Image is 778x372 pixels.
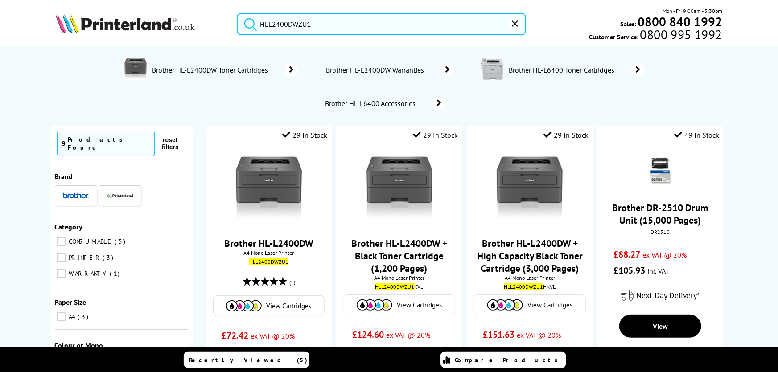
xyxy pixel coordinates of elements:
[483,345,515,356] span: £181.96
[67,313,77,321] span: A4
[222,330,248,341] span: £72.42
[57,312,66,321] input: A4 3
[647,266,669,275] span: inc VAT
[602,283,719,308] div: modal_delivery
[620,20,636,28] span: Sales:
[210,249,327,256] span: A4 Mono Laser Printer
[413,131,458,139] div: 29 In Stock
[68,135,150,151] div: Products Found
[527,301,572,309] span: View Cartridges
[57,269,66,278] input: WARRANTY 1
[508,58,645,82] a: Brother HL-L6400 Toner Cartridges
[55,298,86,307] span: Paper Size
[222,346,248,357] span: £86.90
[508,65,618,74] span: Brother HL-L6400 Toner Cartridges
[386,331,430,339] span: ex VAT @ 20%
[481,58,503,80] img: HLL6400DWZU1-conspage.jpg
[155,136,186,151] button: reset filters
[504,283,543,290] mark: HLL2400DWZU1
[352,345,384,356] span: £149.52
[473,283,586,290] div: HKVL
[218,300,320,311] a: View Cartridges
[103,253,116,262] span: 3
[517,331,561,339] span: ex VAT @ 20%
[613,265,645,276] span: £105.93
[642,250,687,259] span: ex VAT @ 20%
[638,13,722,30] b: 0800 840 1992
[645,155,676,186] img: brother-DR2510-carton-small.png
[249,258,288,265] mark: HLL2400DWZU1
[639,30,722,39] span: 0800 995 1992
[619,315,701,338] a: View
[107,193,133,198] img: Printerland
[483,329,515,340] span: £151.63
[325,64,454,76] a: Brother HL-L2400DW Warranties
[56,13,226,35] a: Printerland Logo
[151,58,298,82] a: Brother HL-L2400DW Toner Cartridges
[653,322,668,331] span: View
[184,352,309,368] a: Recently Viewed (5)
[251,331,295,340] span: ex VAT @ 20%
[67,253,102,262] span: PRINTER
[55,172,73,181] span: Brand
[349,299,450,311] a: View Cartridges
[55,341,103,350] span: Colour or Mono
[663,7,722,15] span: Mon - Fri 9:00am - 5:30pm
[67,237,114,245] span: CONSUMABLE
[289,274,295,291] span: (1)
[55,222,83,231] span: Category
[375,283,415,290] mark: HLL2400DWZU1
[110,270,122,278] span: 1
[517,347,539,356] span: inc VAT
[324,97,445,110] a: Brother HL-L6400 Accessories
[62,192,89,199] img: Brother
[189,356,308,364] span: Recently Viewed (5)
[283,131,328,139] div: 29 In Stock
[351,237,447,274] a: Brother HL-L2400DW + Black Toner Cartridge (1,200 Pages)
[57,253,66,262] input: PRINTER 3
[674,131,719,139] div: 49 In Stock
[471,274,589,281] span: A4 Mono Laser Printer
[477,237,583,274] a: Brother HL-L2400DW + High Capacity Black Toner Cartridge (3,000 Pages)
[343,283,456,290] div: KVL
[124,58,147,80] img: HL-L2400DW-deptimage.jpg
[455,356,563,364] span: Compare Products
[357,299,392,311] img: Cartridges
[440,352,566,368] a: Compare Products
[604,229,717,235] div: DR2510
[637,290,700,300] span: Next Day Delivery*
[341,274,458,281] span: A4 Mono Laser Printer
[397,301,442,309] span: View Cartridges
[56,13,195,33] img: Printerland Logo
[324,99,419,108] span: Brother HL-L6400 Accessories
[226,300,262,311] img: Cartridges
[366,155,433,222] img: brother-HL-L2400DW-front-small.jpg
[487,299,523,311] img: Cartridges
[224,237,313,249] a: Brother HL-L2400DW
[386,347,408,356] span: inc VAT
[589,30,722,41] span: Customer Service:
[325,65,428,74] span: Brother HL-L2400DW Warranties
[78,313,91,321] span: 3
[352,329,384,340] span: £124.60
[62,139,66,148] span: 9
[57,237,66,246] input: CONSUMABLE 5
[266,302,311,310] span: View Cartridges
[235,155,302,222] img: brother-HL-L2400DW-front-small.jpg
[613,249,640,260] span: £88.27
[115,237,128,245] span: 5
[151,65,272,74] span: Brother HL-L2400DW Toner Cartridges
[67,270,109,278] span: WARRANTY
[479,299,580,311] a: View Cartridges
[543,131,589,139] div: 29 In Stock
[613,201,708,226] a: Brother DR-2510 Drum Unit (15,000 Pages)
[636,17,722,26] a: 0800 840 1992
[496,155,563,222] img: brother-HL-L2400DW-front-small.jpg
